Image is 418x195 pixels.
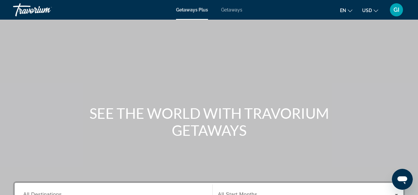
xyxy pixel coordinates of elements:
a: Getaways [221,7,242,12]
h1: SEE THE WORLD WITH TRAVORIUM GETAWAYS [87,105,331,139]
a: Getaways Plus [176,7,208,12]
iframe: Кнопка запуска окна обмена сообщениями [392,169,413,190]
button: User Menu [388,3,405,17]
span: GI [394,7,399,13]
button: Change currency [362,6,378,15]
span: en [340,8,346,13]
button: Change language [340,6,352,15]
a: Travorium [13,1,78,18]
span: USD [362,8,372,13]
